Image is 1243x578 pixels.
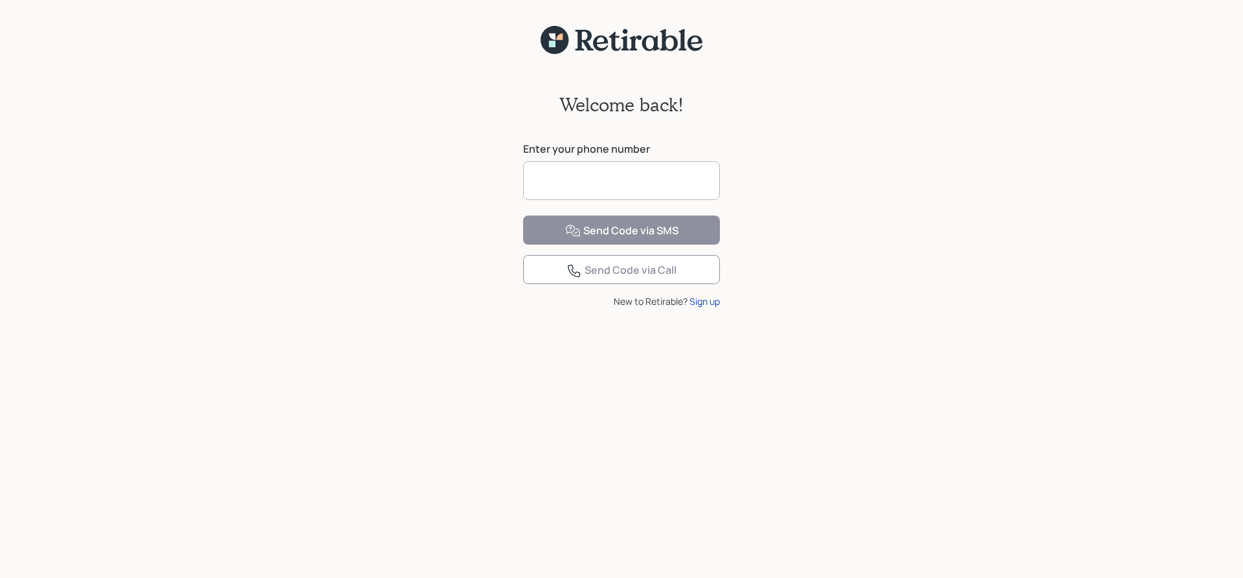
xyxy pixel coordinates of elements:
h2: Welcome back! [559,94,684,116]
button: Send Code via SMS [523,216,720,245]
div: Sign up [689,295,720,308]
div: Send Code via Call [566,263,677,278]
label: Enter your phone number [523,142,720,156]
div: Send Code via SMS [565,223,678,239]
div: New to Retirable? [523,295,720,308]
button: Send Code via Call [523,255,720,284]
